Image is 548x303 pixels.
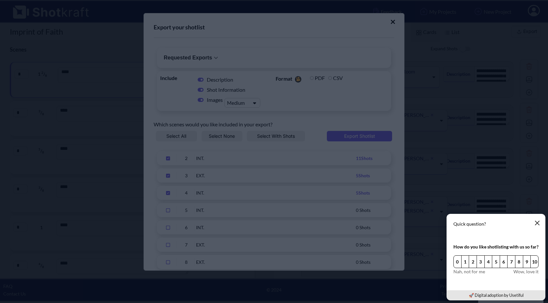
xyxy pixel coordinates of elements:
button: 6 [500,255,508,268]
span: Wow, love it [513,268,539,275]
button: 8 [515,255,523,268]
a: 🚀 Digital adoption by Usetiful [469,293,524,298]
button: 5 [492,255,500,268]
div: Online [5,6,60,10]
button: 0 [453,255,462,268]
button: 9 [523,255,531,268]
div: How do you like shotlisting with us so far? [453,243,539,250]
button: 7 [507,255,515,268]
span: Nah, not for me [453,268,485,275]
button: 10 [530,255,539,268]
button: 1 [461,255,469,268]
button: 3 [477,255,485,268]
p: Quick question? [453,221,539,227]
button: 2 [469,255,477,268]
button: 4 [484,255,493,268]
